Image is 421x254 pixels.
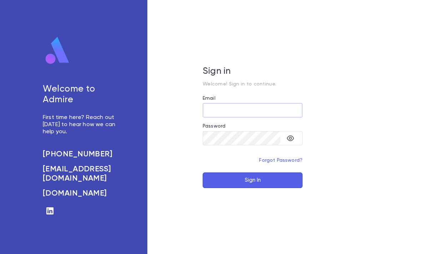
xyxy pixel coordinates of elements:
[203,172,303,188] button: Sign In
[203,95,215,101] label: Email
[43,165,119,183] a: [EMAIL_ADDRESS][DOMAIN_NAME]
[43,36,72,65] img: logo
[203,66,303,77] h5: Sign in
[43,189,119,198] a: [DOMAIN_NAME]
[43,114,119,135] p: First time here? Reach out [DATE] to hear how we can help you.
[203,81,303,87] p: Welcome! Sign in to continue.
[283,131,298,145] button: toggle password visibility
[259,158,303,163] a: Forgot Password?
[203,123,225,129] label: Password
[43,84,119,105] h5: Welcome to Admire
[43,150,119,159] a: [PHONE_NUMBER]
